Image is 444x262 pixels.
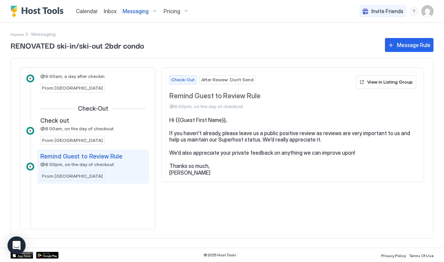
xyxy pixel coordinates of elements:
[40,73,105,79] span: @9:00am, a day after checkin
[11,40,377,51] span: RENOVATED ski-in/ski-out 2bdr condo
[40,152,122,160] span: Remind Guest to Review Rule
[356,75,416,89] button: View in Listing Group
[11,30,24,38] a: Home
[78,105,108,112] span: Check-Out
[8,236,26,254] div: Open Intercom Messenger
[36,252,59,259] a: Google Play Store
[40,161,114,167] span: @8:00pm, on the day of checkout
[11,6,67,17] a: Host Tools Logo
[31,31,56,37] span: Breadcrumb
[42,85,103,91] span: From [GEOGRAPHIC_DATA]
[164,8,180,15] span: Pricing
[104,8,117,14] span: Inbox
[104,7,117,15] a: Inbox
[76,8,98,14] span: Calendar
[409,251,433,259] a: Terms Of Use
[385,38,433,52] button: Message Rule
[201,76,254,83] span: After Review: Don't Send
[381,253,406,258] span: Privacy Policy
[40,117,69,124] span: Check out
[76,7,98,15] a: Calendar
[40,126,114,131] span: @8:00am, on the day of checkout
[204,253,236,257] span: © 2025 Host Tools
[381,251,406,259] a: Privacy Policy
[11,32,24,37] span: Home
[171,76,195,83] span: Check-Out
[409,7,418,16] div: menu
[169,92,353,101] span: Remind Guest to Review Rule
[11,252,33,259] a: App Store
[409,253,433,258] span: Terms Of Use
[42,173,103,180] span: From [GEOGRAPHIC_DATA]
[371,8,403,15] span: Invite Friends
[367,79,413,85] div: View in Listing Group
[421,5,433,17] div: User profile
[123,8,149,15] span: Messaging
[42,137,103,144] span: From [GEOGRAPHIC_DATA]
[169,104,353,109] span: @8:00pm, on the day of checkout
[11,30,24,38] div: Breadcrumb
[397,41,430,49] div: Message Rule
[169,117,416,176] pre: Hi {{Guest First Name}}, If you haven't already, please leave us a public positive review as revi...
